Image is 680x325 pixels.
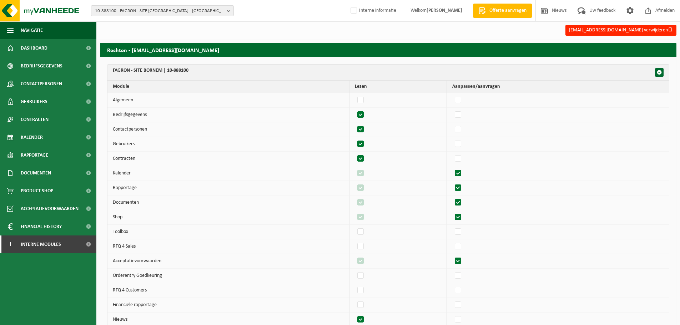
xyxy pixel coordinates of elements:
[21,146,48,164] span: Rapportage
[107,122,349,137] td: Contactpersonen
[107,269,349,283] td: Orderentry Goedkeuring
[349,5,396,16] label: Interne informatie
[473,4,532,18] a: Offerte aanvragen
[427,8,462,13] strong: [PERSON_NAME]
[21,182,53,200] span: Product Shop
[107,65,669,81] th: FAGRON - SITE BORNEM | 10-888100
[107,108,349,122] td: Bedrijfsgegevens
[107,298,349,313] td: Financiële rapportage
[21,200,79,218] span: Acceptatievoorwaarden
[21,164,51,182] span: Documenten
[107,181,349,195] td: Rapportage
[107,210,349,225] td: Shop
[349,81,447,93] th: Lezen
[107,195,349,210] td: Documenten
[107,152,349,166] td: Contracten
[21,93,47,111] span: Gebruikers
[488,7,528,14] span: Offerte aanvragen
[21,75,62,93] span: Contactpersonen
[21,39,47,57] span: Dashboard
[95,6,224,16] span: 10-888100 - FAGRON - SITE [GEOGRAPHIC_DATA] - [GEOGRAPHIC_DATA]
[447,81,669,93] th: Aanpassen/aanvragen
[107,225,349,239] td: Toolbox
[565,25,676,36] button: [EMAIL_ADDRESS][DOMAIN_NAME] verwijderen
[91,5,234,16] button: 10-888100 - FAGRON - SITE [GEOGRAPHIC_DATA] - [GEOGRAPHIC_DATA]
[21,57,62,75] span: Bedrijfsgegevens
[100,43,676,57] h2: Rechten - [EMAIL_ADDRESS][DOMAIN_NAME]
[21,235,61,253] span: Interne modules
[107,283,349,298] td: RFQ 4 Customers
[21,21,43,39] span: Navigatie
[107,254,349,269] td: Acceptatievoorwaarden
[107,81,349,93] th: Module
[107,93,349,108] td: Algemeen
[7,235,14,253] span: I
[107,239,349,254] td: RFQ 4 Sales
[21,128,43,146] span: Kalender
[107,166,349,181] td: Kalender
[21,111,49,128] span: Contracten
[107,137,349,152] td: Gebruikers
[21,218,62,235] span: Financial History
